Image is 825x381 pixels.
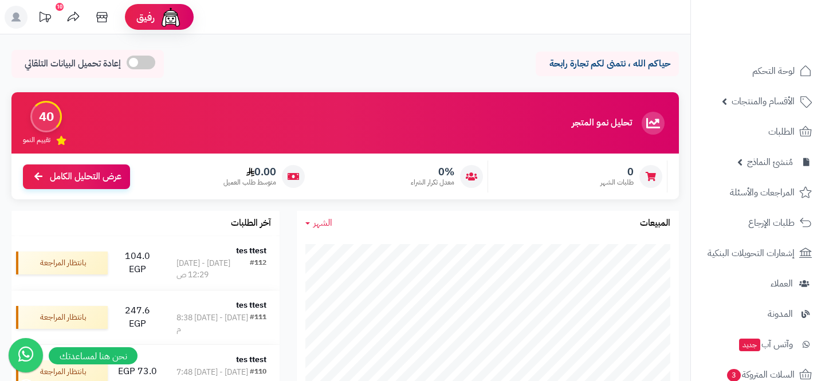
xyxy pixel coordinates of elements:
[305,217,332,230] a: الشهر
[236,299,266,311] strong: tes ttest
[572,118,632,128] h3: تحليل نمو المتجر
[176,312,250,335] div: [DATE] - [DATE] 8:38 م
[748,215,795,231] span: طلبات الإرجاع
[747,154,793,170] span: مُنشئ النماذج
[600,178,634,187] span: طلبات الشهر
[23,135,50,145] span: تقييم النمو
[739,339,760,351] span: جديد
[250,312,266,335] div: #111
[23,164,130,189] a: عرض التحليل الكامل
[771,276,793,292] span: العملاء
[708,245,795,261] span: إشعارات التحويلات البنكية
[732,93,795,109] span: الأقسام والمنتجات
[136,10,155,24] span: رفيق
[698,118,818,146] a: الطلبات
[768,306,793,322] span: المدونة
[313,216,332,230] span: الشهر
[544,57,670,70] p: حياكم الله ، نتمنى لكم تجارة رابحة
[176,258,250,281] div: [DATE] - [DATE] 12:29 ص
[768,124,795,140] span: الطلبات
[600,166,634,178] span: 0
[112,290,163,344] td: 247.6 EGP
[236,353,266,366] strong: tes ttest
[56,3,64,11] div: 10
[698,331,818,358] a: وآتس آبجديد
[250,258,266,281] div: #112
[159,6,182,29] img: ai-face.png
[50,170,121,183] span: عرض التحليل الكامل
[112,236,163,290] td: 104.0 EGP
[738,336,793,352] span: وآتس آب
[752,63,795,79] span: لوحة التحكم
[223,166,276,178] span: 0.00
[16,306,108,329] div: بانتظار المراجعة
[730,184,795,201] span: المراجعات والأسئلة
[698,300,818,328] a: المدونة
[698,57,818,85] a: لوحة التحكم
[236,245,266,257] strong: tes ttest
[698,270,818,297] a: العملاء
[30,6,59,32] a: تحديثات المنصة
[16,252,108,274] div: بانتظار المراجعة
[698,209,818,237] a: طلبات الإرجاع
[223,178,276,187] span: متوسط طلب العميل
[231,218,271,229] h3: آخر الطلبات
[411,166,454,178] span: 0%
[25,57,121,70] span: إعادة تحميل البيانات التلقائي
[698,239,818,267] a: إشعارات التحويلات البنكية
[411,178,454,187] span: معدل تكرار الشراء
[640,218,670,229] h3: المبيعات
[698,179,818,206] a: المراجعات والأسئلة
